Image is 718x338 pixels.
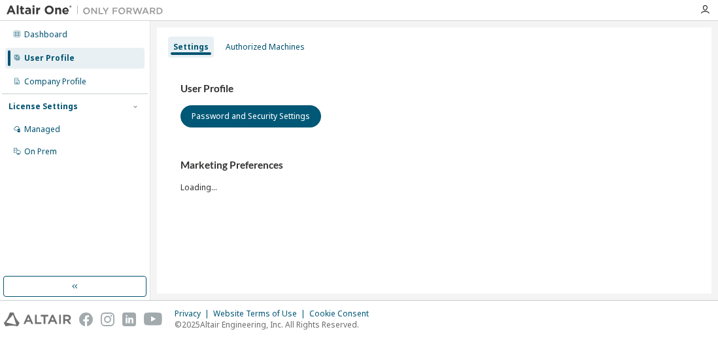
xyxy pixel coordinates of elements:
p: © 2025 Altair Engineering, Inc. All Rights Reserved. [175,319,377,330]
div: Loading... [180,159,688,192]
img: linkedin.svg [122,313,136,326]
button: Password and Security Settings [180,105,321,127]
img: youtube.svg [144,313,163,326]
div: Managed [24,124,60,135]
div: Dashboard [24,29,67,40]
div: Company Profile [24,76,86,87]
img: facebook.svg [79,313,93,326]
h3: User Profile [180,82,688,95]
div: Privacy [175,309,213,319]
div: License Settings [9,101,78,112]
div: Settings [173,42,209,52]
h3: Marketing Preferences [180,159,688,172]
div: Authorized Machines [226,42,305,52]
img: altair_logo.svg [4,313,71,326]
div: Website Terms of Use [213,309,309,319]
div: Cookie Consent [309,309,377,319]
div: On Prem [24,146,57,157]
div: User Profile [24,53,75,63]
img: instagram.svg [101,313,114,326]
img: Altair One [7,4,170,17]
